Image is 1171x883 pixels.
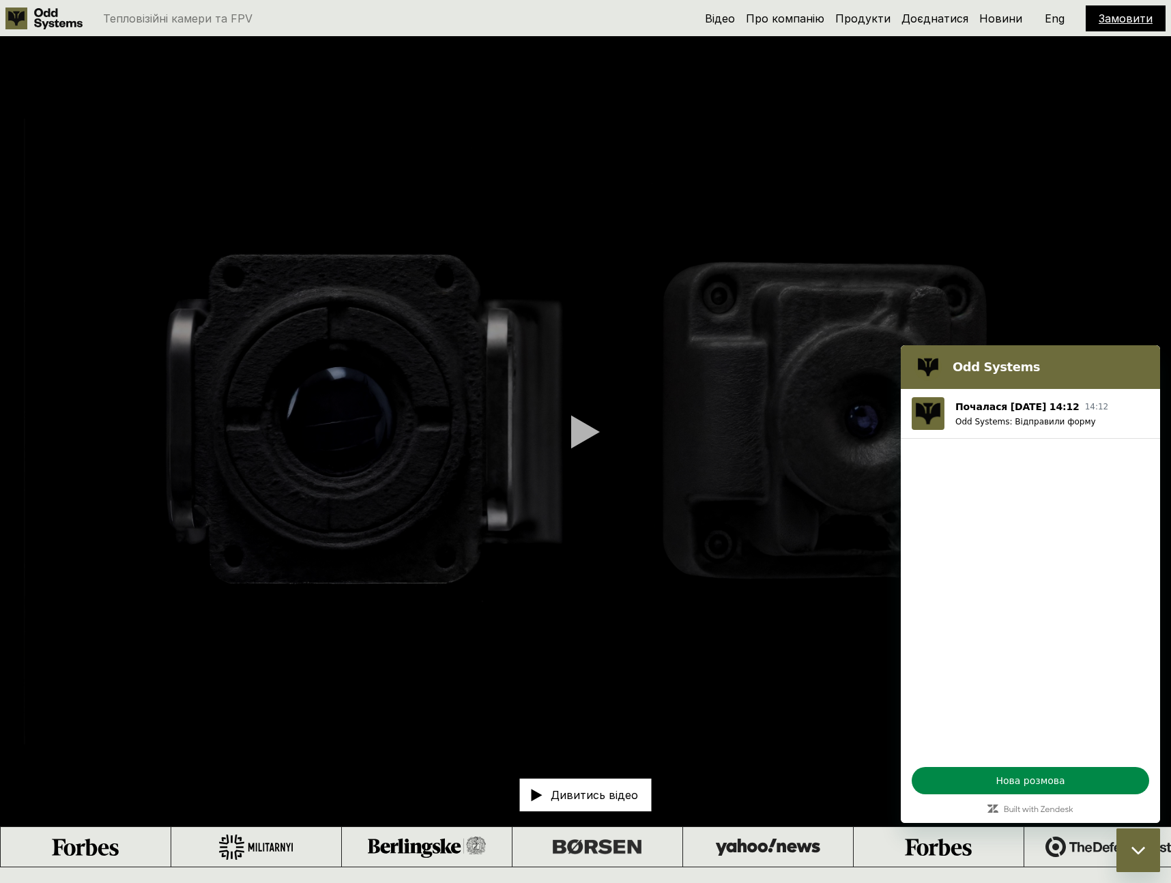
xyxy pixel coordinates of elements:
[901,345,1160,823] iframe: Вікно повідомлень
[1116,828,1160,872] iframe: Кнопка для запуску вікна повідомлень, розмова триває
[746,12,824,25] a: Про компанію
[1045,13,1065,24] p: Eng
[551,790,638,800] p: Дивитись відео
[103,13,252,24] p: Тепловізійні камери та FPV
[1099,12,1153,25] a: Замовити
[901,12,968,25] a: Доєднатися
[979,12,1022,25] a: Новини
[835,12,891,25] a: Продукти
[705,12,735,25] a: Відео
